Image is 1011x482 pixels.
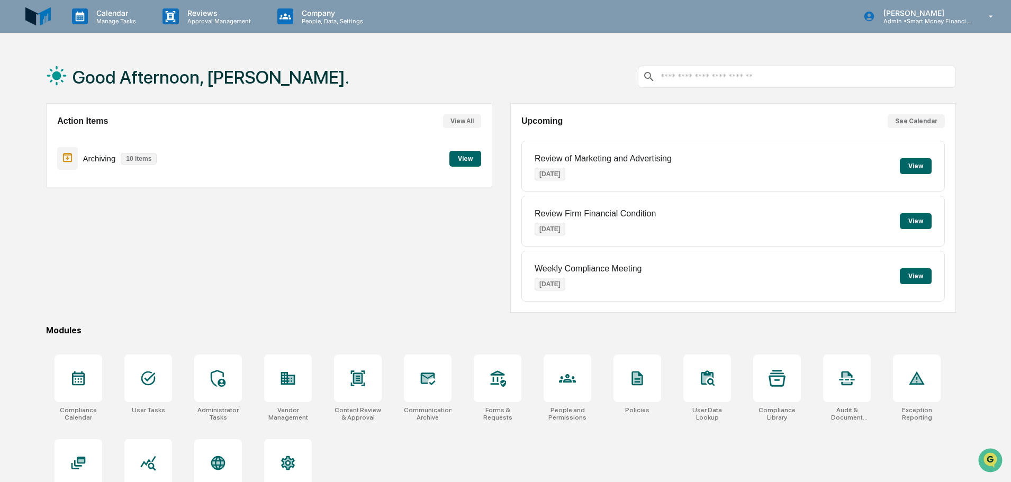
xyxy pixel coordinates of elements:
p: Admin • Smart Money Financial Advisors [875,17,973,25]
p: Review Firm Financial Condition [535,209,656,219]
div: 🔎 [11,154,19,163]
a: 🖐️Preclearance [6,129,73,148]
span: Preclearance [21,133,68,144]
a: Powered byPylon [75,179,128,187]
div: Compliance Calendar [55,406,102,421]
div: 🗄️ [77,134,85,143]
h1: Good Afternoon, [PERSON_NAME]. [73,67,349,88]
div: Administrator Tasks [194,406,242,421]
a: 🗄️Attestations [73,129,136,148]
span: Data Lookup [21,153,67,164]
div: We're available if you need us! [36,92,134,100]
button: View [449,151,481,167]
span: Pylon [105,179,128,187]
img: logo [25,4,51,29]
div: Communications Archive [404,406,452,421]
p: Manage Tasks [88,17,141,25]
div: Compliance Library [753,406,801,421]
button: View [900,268,932,284]
p: People, Data, Settings [293,17,368,25]
div: Exception Reporting [893,406,941,421]
p: 10 items [121,153,157,165]
button: View [900,158,932,174]
button: View All [443,114,481,128]
span: Attestations [87,133,131,144]
button: Start new chat [180,84,193,97]
img: 1746055101610-c473b297-6a78-478c-a979-82029cc54cd1 [11,81,30,100]
p: Company [293,8,368,17]
h2: Upcoming [521,116,563,126]
div: User Tasks [132,406,165,414]
div: Audit & Document Logs [823,406,871,421]
p: Reviews [179,8,256,17]
button: View [900,213,932,229]
a: View [449,153,481,163]
div: Vendor Management [264,406,312,421]
div: Forms & Requests [474,406,521,421]
p: How can we help? [11,22,193,39]
p: Archiving [83,154,116,163]
p: [DATE] [535,223,565,235]
div: 🖐️ [11,134,19,143]
p: Approval Management [179,17,256,25]
p: [PERSON_NAME] [875,8,973,17]
h2: Action Items [57,116,108,126]
iframe: Open customer support [977,447,1006,476]
div: Content Review & Approval [334,406,382,421]
div: Policies [625,406,649,414]
p: Weekly Compliance Meeting [535,264,642,274]
button: See Calendar [888,114,945,128]
div: Start new chat [36,81,174,92]
p: [DATE] [535,168,565,180]
p: Review of Marketing and Advertising [535,154,672,163]
p: [DATE] [535,278,565,290]
div: Modules [46,325,956,335]
div: People and Permissions [544,406,591,421]
div: User Data Lookup [683,406,731,421]
p: Calendar [88,8,141,17]
a: 🔎Data Lookup [6,149,71,168]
